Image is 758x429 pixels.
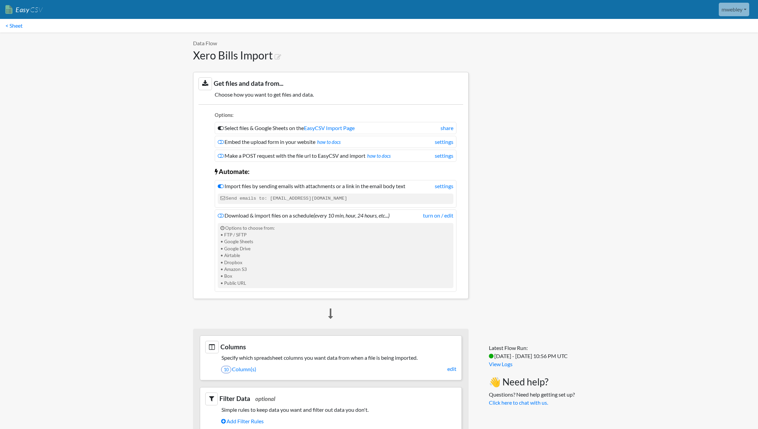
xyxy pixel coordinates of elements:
a: how to docs [317,139,341,145]
p: Questions? Need help getting set up? [489,390,575,407]
a: View Logs [489,361,513,367]
li: Embed the upload form in your website [215,136,456,148]
code: Send emails to: [EMAIL_ADDRESS][DOMAIN_NAME] [218,194,453,204]
li: Make a POST request with the file url to EasyCSV and import [215,150,456,162]
a: turn on / edit [423,211,453,220]
a: settings [435,138,453,146]
li: Automate: [215,163,456,178]
a: 10Column(s) [221,363,456,375]
h3: Filter Data [205,393,456,405]
li: Download & import files on a schedule [215,209,456,292]
li: Select files & Google Sheets on the [215,122,456,134]
a: settings [435,182,453,190]
h3: 👋 Need help? [489,376,575,388]
h3: Columns [205,341,456,353]
i: (every 10 min, hour, 24 hours, etc...) [313,212,389,219]
span: CSV [29,5,43,14]
a: Add Filter Rules [221,415,456,427]
a: how to docs [367,153,391,159]
h5: Specify which spreadsheet columns you want data from when a file is being imported. [205,354,456,361]
h5: Choose how you want to get files and data. [198,91,463,98]
h5: Simple rules to keep data you want and filter out data you don't. [205,406,456,413]
a: mwebley [719,3,749,16]
h1: Xero Bills Import [193,49,469,62]
li: Options: [215,111,456,121]
span: Latest Flow Run: [DATE] - [DATE] 10:56 PM UTC [489,345,568,359]
li: Import files by sending emails with attachments or a link in the email body text [215,180,456,207]
a: settings [435,152,453,160]
a: EasyCSV Import Page [304,125,355,131]
a: share [441,124,453,132]
a: edit [447,365,456,373]
span: optional [255,395,275,402]
div: Options to choose from: • FTP / SFTP • Google Sheets • Google Drive • Airtable • Dropbox • Amazon... [218,223,453,288]
p: Data Flow [193,39,469,47]
h3: Get files and data from... [198,77,463,90]
a: Click here to chat with us. [489,399,548,406]
span: 10 [221,366,231,373]
a: EasyCSV [5,3,43,17]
